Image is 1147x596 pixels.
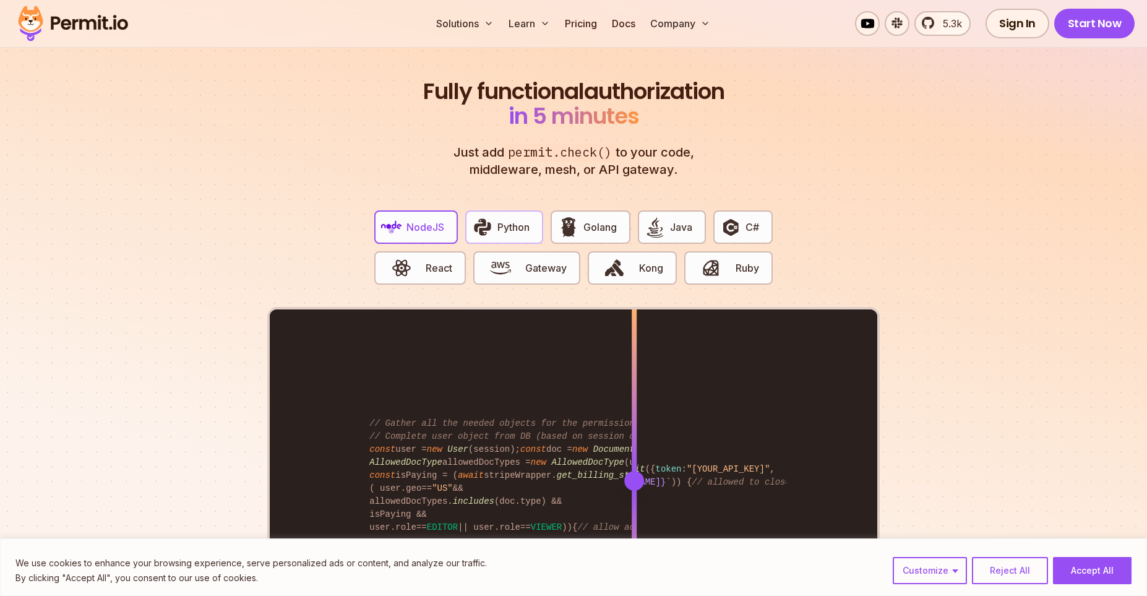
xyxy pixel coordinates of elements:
span: 5.3k [935,16,962,31]
a: Start Now [1054,9,1135,38]
img: Java [645,217,666,238]
button: Solutions [431,11,499,36]
span: const [520,444,546,454]
span: // Complete user object from DB (based on session object, only 3 DB queries...) [369,431,780,441]
span: Ruby [736,261,759,275]
span: Document [593,444,635,454]
span: NodeJS [406,220,444,235]
span: // allowed to close issue [692,477,822,487]
p: We use cookies to enhance your browsing experience, serve personalized ads or content, and analyz... [15,556,487,571]
code: user = (session); doc = ( , , session. ); allowedDocTypes = (user. ); isPaying = ( stripeWrapper.... [361,407,786,544]
span: const [369,444,395,454]
span: AllowedDocType [369,457,442,467]
a: Docs [607,11,640,36]
span: User [447,444,468,454]
span: token [655,464,681,474]
button: Reject All [972,557,1048,584]
span: get_billing_status [557,470,650,480]
span: type [520,496,541,506]
span: "US" [432,483,453,493]
span: await [458,470,484,480]
button: Customize [893,557,967,584]
span: EDITOR [427,522,458,532]
img: React [391,257,412,279]
span: "[YOUR_API_KEY]" [687,464,770,474]
img: Kong [604,257,625,279]
span: // allow access [577,522,655,532]
button: Learn [504,11,555,36]
img: Python [472,217,493,238]
a: Sign In [986,9,1049,38]
span: role [395,522,416,532]
span: new [572,444,588,454]
span: Kong [639,261,663,275]
span: C# [745,220,759,235]
span: role [499,522,520,532]
span: new [427,444,442,454]
span: permit.check() [504,144,616,162]
img: Golang [558,217,579,238]
span: Python [497,220,530,235]
span: Golang [583,220,617,235]
button: Accept All [1053,557,1132,584]
span: Java [670,220,692,235]
img: Ruby [700,257,721,279]
span: Fully functional [423,79,584,104]
img: Permit logo [12,2,134,45]
img: NodeJS [381,217,402,238]
h2: authorization [420,79,727,129]
span: Gateway [525,261,567,275]
button: Company [645,11,715,36]
span: new [531,457,546,467]
span: React [426,261,452,275]
a: 5.3k [914,11,971,36]
span: in 5 minutes [509,100,639,132]
span: VIEWER [531,522,562,532]
span: geo [406,483,421,493]
span: AllowedDocType [551,457,624,467]
p: Just add to your code, middleware, mesh, or API gateway. [440,144,707,178]
p: By clicking "Accept All", you consent to our use of cookies. [15,571,487,585]
img: C# [720,217,741,238]
img: Gateway [490,257,511,279]
span: // Gather all the needed objects for the permission check [369,418,666,428]
a: Pricing [560,11,602,36]
span: includes [453,496,494,506]
span: const [369,470,395,480]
